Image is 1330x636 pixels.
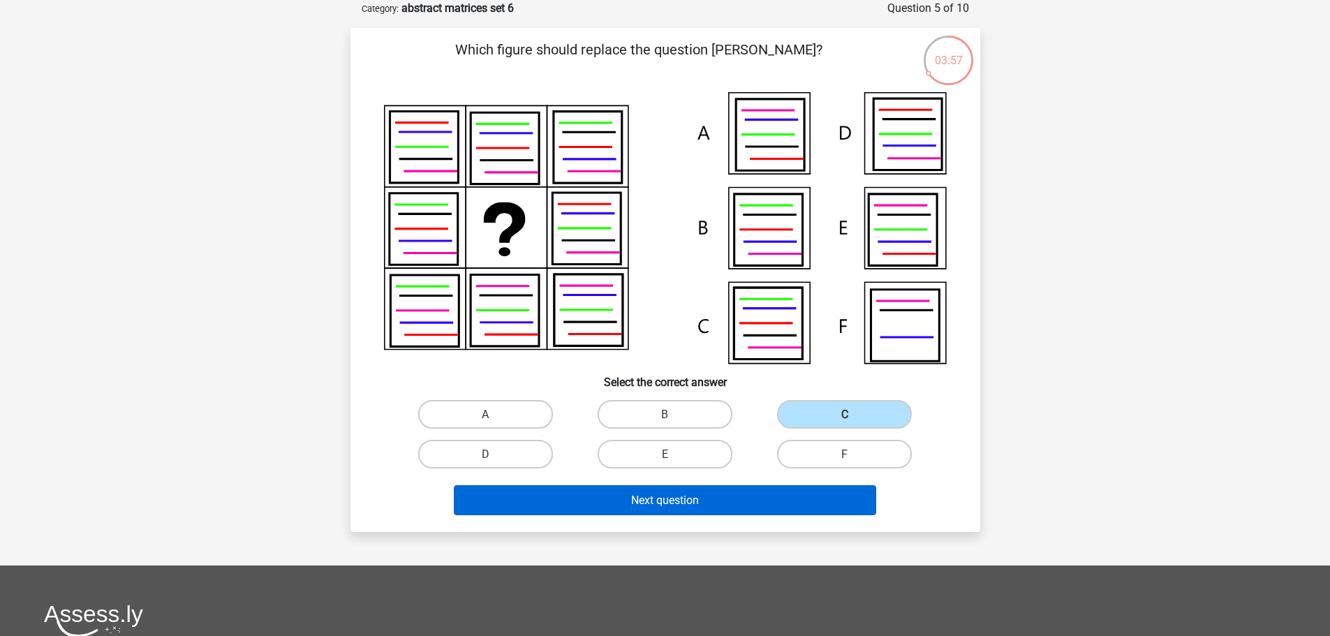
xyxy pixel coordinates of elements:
[454,485,876,515] button: Next question
[631,494,699,507] font: Next question
[455,41,822,58] font: Which figure should replace the question [PERSON_NAME]?
[841,448,848,461] font: F
[482,448,489,461] font: D
[362,3,399,14] font: Category:
[662,448,668,461] font: E
[604,376,727,389] font: Select the correct answer
[661,408,668,421] font: B
[922,34,975,69] div: 03:57
[841,408,848,421] font: C
[482,408,489,421] font: A
[887,1,969,15] font: Question 5 of 10
[401,1,514,15] font: abstract matrices set 6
